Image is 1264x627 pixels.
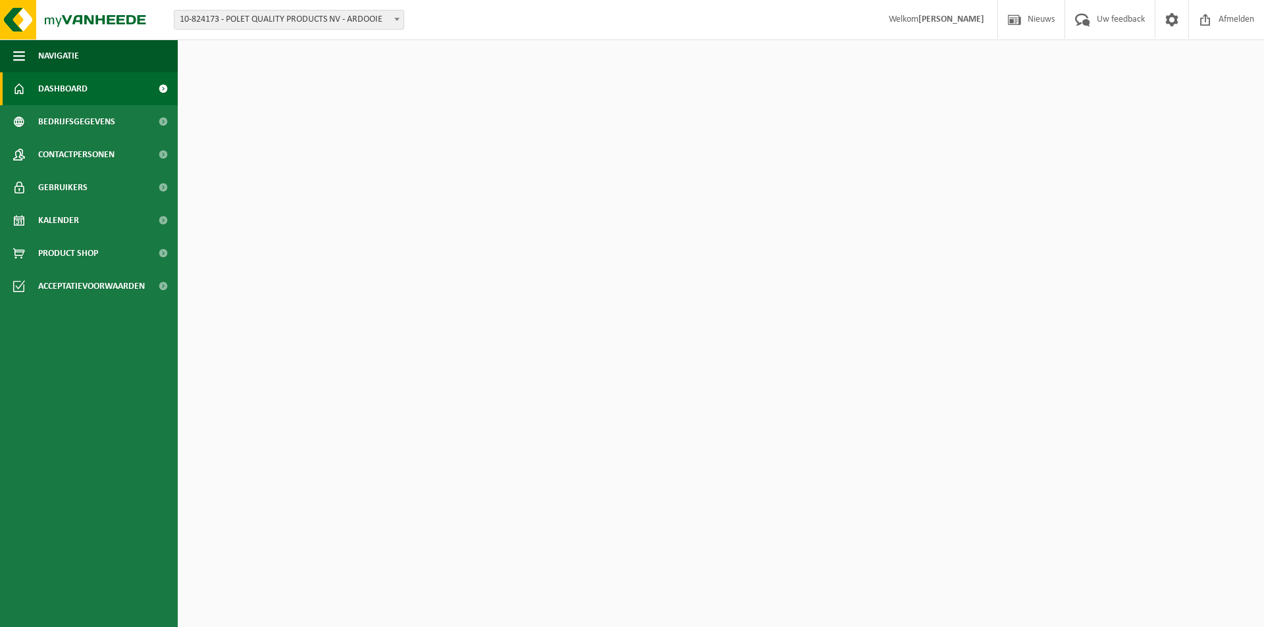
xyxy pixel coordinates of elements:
[918,14,984,24] strong: [PERSON_NAME]
[38,138,115,171] span: Contactpersonen
[38,270,145,303] span: Acceptatievoorwaarden
[38,72,88,105] span: Dashboard
[174,11,404,29] span: 10-824173 - POLET QUALITY PRODUCTS NV - ARDOOIE
[38,171,88,204] span: Gebruikers
[38,237,98,270] span: Product Shop
[38,204,79,237] span: Kalender
[38,105,115,138] span: Bedrijfsgegevens
[174,10,404,30] span: 10-824173 - POLET QUALITY PRODUCTS NV - ARDOOIE
[38,39,79,72] span: Navigatie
